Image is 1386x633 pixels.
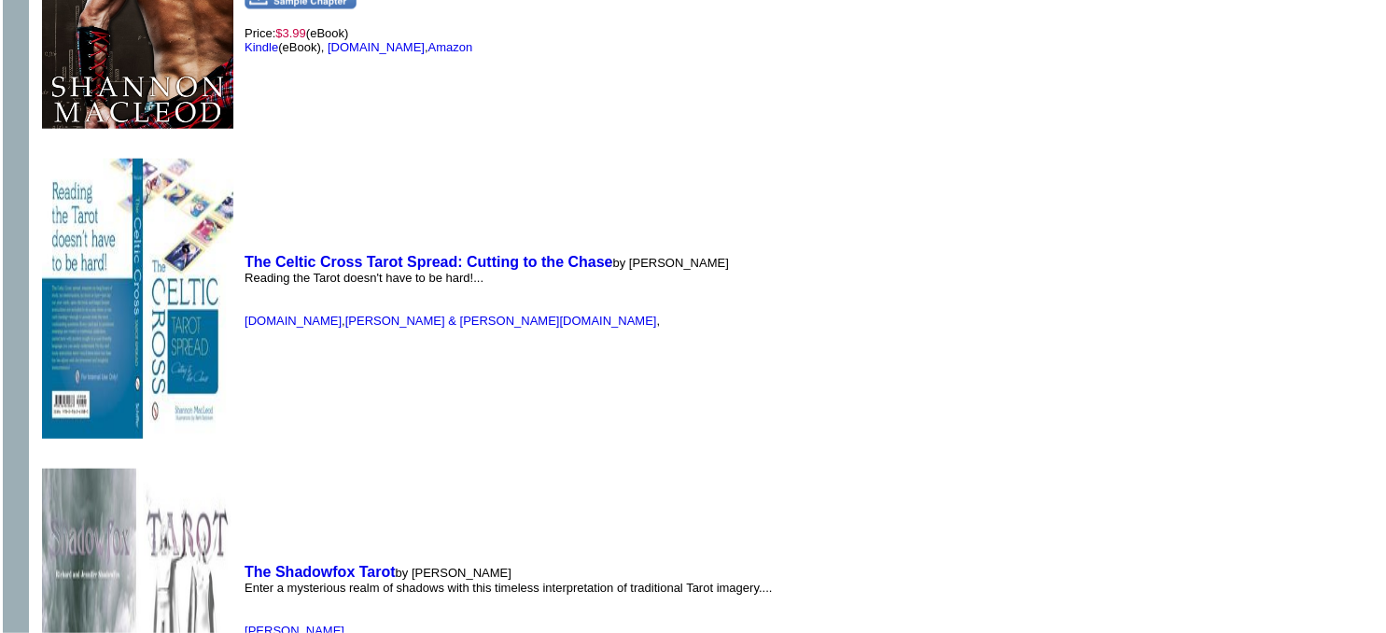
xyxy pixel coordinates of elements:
[245,40,278,54] a: Kindle
[245,314,664,328] font: , ,
[245,26,476,54] font: (eBook)
[245,256,729,299] font: by [PERSON_NAME] Reading the Tarot doesn't have to be hard!...
[245,40,324,54] font: (eBook),
[345,314,657,328] a: [PERSON_NAME] & [PERSON_NAME][DOMAIN_NAME]
[245,566,772,609] font: by [PERSON_NAME] Enter a mysterious realm of shadows with this timeless interpretation of traditi...
[245,564,395,580] a: The Shadowfox Tarot
[245,26,476,54] font: Price:
[42,159,233,439] img: 61901.jpg
[245,254,612,270] a: The Celtic Cross Tarot Spread: Cutting to the Chase
[328,40,425,54] a: [DOMAIN_NAME]
[328,40,476,54] font: ,
[245,314,342,328] a: [DOMAIN_NAME]
[275,26,306,40] font: $3.99
[428,40,473,54] a: Amazon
